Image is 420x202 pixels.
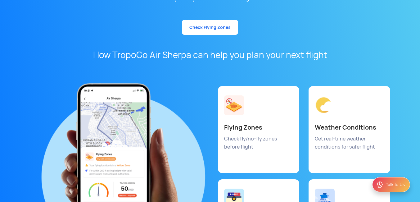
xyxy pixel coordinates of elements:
[182,20,238,35] a: Check Flying Zones
[224,135,292,151] p: Check fly/no-fly zones before flight
[376,181,384,188] img: ic_Support.svg
[315,95,335,115] img: Weather Conditions
[315,123,390,132] p: Weather Conditions
[224,95,244,115] img: Flying Zones
[33,49,387,61] p: How TropoGo Air Sherpa can help you plan your next flight
[224,123,300,132] p: Flying Zones
[315,135,383,151] p: Get real-time weather conditions for safer flight
[386,181,405,188] div: Talk to Us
